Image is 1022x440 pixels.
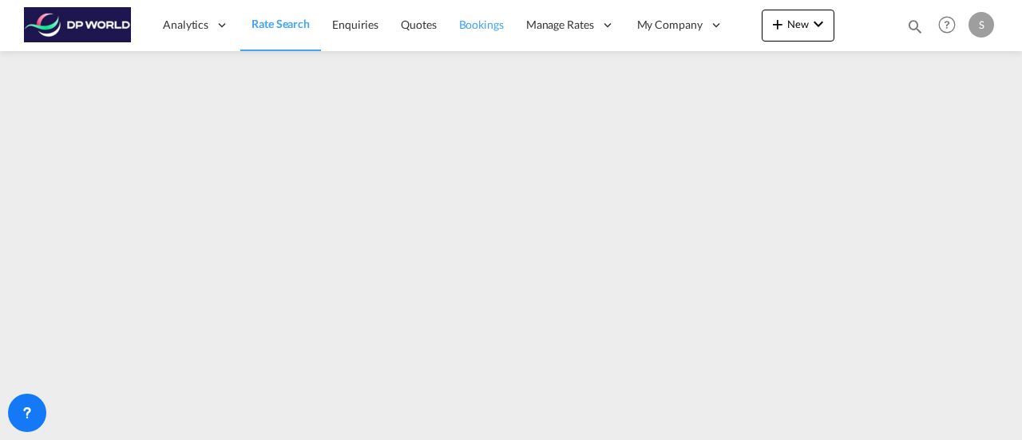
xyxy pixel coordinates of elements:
md-icon: icon-plus 400-fg [768,14,787,34]
span: Bookings [459,18,504,31]
md-icon: icon-magnify [906,18,924,35]
span: Manage Rates [526,17,594,33]
md-icon: icon-chevron-down [809,14,828,34]
span: Help [933,11,961,38]
span: Analytics [163,17,208,33]
span: Enquiries [332,18,378,31]
div: Help [933,11,969,40]
div: S [969,12,994,38]
span: Rate Search [252,17,310,30]
button: icon-plus 400-fgNewicon-chevron-down [762,10,834,42]
span: My Company [637,17,703,33]
span: Quotes [401,18,436,31]
div: icon-magnify [906,18,924,42]
span: New [768,18,828,30]
img: c08ca190194411f088ed0f3ba295208c.png [24,7,132,43]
